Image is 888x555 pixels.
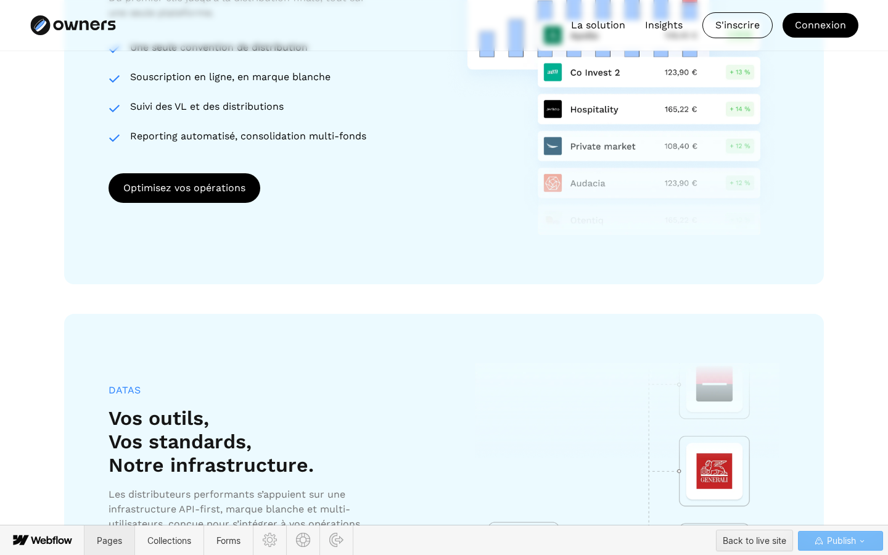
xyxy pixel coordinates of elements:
[109,384,141,396] div: DATAS
[703,13,772,38] div: S'inscrire
[130,129,368,144] div: Reporting automatisé, consolidation multi-fonds
[109,406,314,477] h3: Vos outils, Vos standards, Notre infrastructure.
[130,99,368,114] div: Suivi des VL et des distributions
[147,535,191,546] span: Collections
[783,13,858,38] a: Connexion
[97,535,122,546] span: Pages
[571,18,625,33] a: La solution
[109,487,380,532] div: Les distributeurs performants s’appuient sur une infrastructure API-first, marque blanche et mult...
[716,530,793,551] button: Back to live site
[130,70,368,84] div: Souscription en ligne, en marque blanche
[109,173,260,202] a: Optimisez vos opérations
[702,12,773,38] a: S'inscrire
[723,532,786,550] div: Back to live site
[798,531,883,551] button: Publish
[645,18,683,33] a: Insights
[824,532,856,550] span: Publish
[216,535,240,546] span: Forms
